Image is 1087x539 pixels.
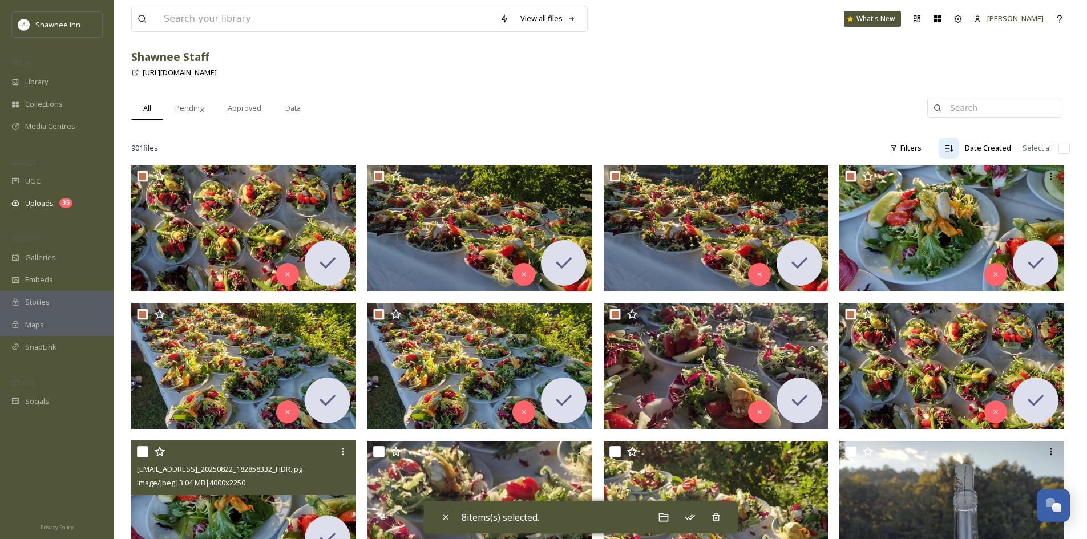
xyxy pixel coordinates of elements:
[1037,489,1070,522] button: Open Chat
[25,342,56,352] span: SnapLink
[137,464,302,474] span: [EMAIL_ADDRESS]_20250822_182858332_HDR.jpg
[285,103,301,114] span: Data
[367,165,592,291] img: ext_1755975122.731233_archibaldmackenzie16@gmail.com-IMG_20250822_182801839_HDR.jpg
[884,137,927,159] div: Filters
[143,67,217,78] span: [URL][DOMAIN_NAME]
[131,303,356,429] img: ext_1755975120.884375_archibaldmackenzie16@gmail.com-IMG_20250822_182848650_HDR.jpg
[18,19,30,30] img: shawnee-300x300.jpg
[959,137,1017,159] div: Date Created
[25,274,53,285] span: Embeds
[11,59,31,67] span: MEDIA
[25,396,49,407] span: Socials
[131,49,209,64] strong: Shawnee Staff
[131,165,356,291] img: ext_1755975122.834301_archibaldmackenzie16@gmail.com-IMG_20250822_182809406_HDR.jpg
[944,96,1055,119] input: Search
[1023,143,1053,153] span: Select all
[11,158,36,167] span: COLLECT
[137,477,245,488] span: image/jpeg | 3.04 MB | 4000 x 2250
[462,510,539,524] span: 8 items(s) selected.
[25,76,48,87] span: Library
[11,378,34,387] span: SOCIALS
[839,303,1064,429] img: ext_1755975119.081955_archibaldmackenzie16@gmail.com-IMG_20250822_182810195_HDR.jpg
[25,297,50,307] span: Stories
[839,165,1064,291] img: ext_1755975121.282502_archibaldmackenzie16@gmail.com-IMG_20250822_182857496_HDR.jpg
[515,7,581,30] a: View all files
[25,121,75,132] span: Media Centres
[604,165,829,291] img: ext_1755975122.614029_archibaldmackenzie16@gmail.com-IMG_20250822_182803210_HDR.jpg
[844,11,901,27] a: What's New
[25,252,56,263] span: Galleries
[25,198,54,209] span: Uploads
[367,303,592,429] img: ext_1755975120.165649_archibaldmackenzie16@gmail.com-IMG_20250822_182847491_HDR.jpg
[175,103,204,114] span: Pending
[35,19,80,30] span: Shawnee Inn
[143,103,151,114] span: All
[987,13,1044,23] span: [PERSON_NAME]
[604,303,829,429] img: ext_1755975119.225137_archibaldmackenzie16@gmail.com-IMG_20250822_182820065_HDR.jpg
[25,99,63,110] span: Collections
[59,198,72,208] div: 35
[25,319,44,330] span: Maps
[143,66,217,79] a: [URL][DOMAIN_NAME]
[25,176,41,187] span: UGC
[131,143,158,153] span: 901 file s
[968,7,1049,30] a: [PERSON_NAME]
[158,6,494,31] input: Search your library
[228,103,261,114] span: Approved
[41,524,74,531] span: Privacy Policy
[11,234,38,243] span: WIDGETS
[41,520,74,533] a: Privacy Policy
